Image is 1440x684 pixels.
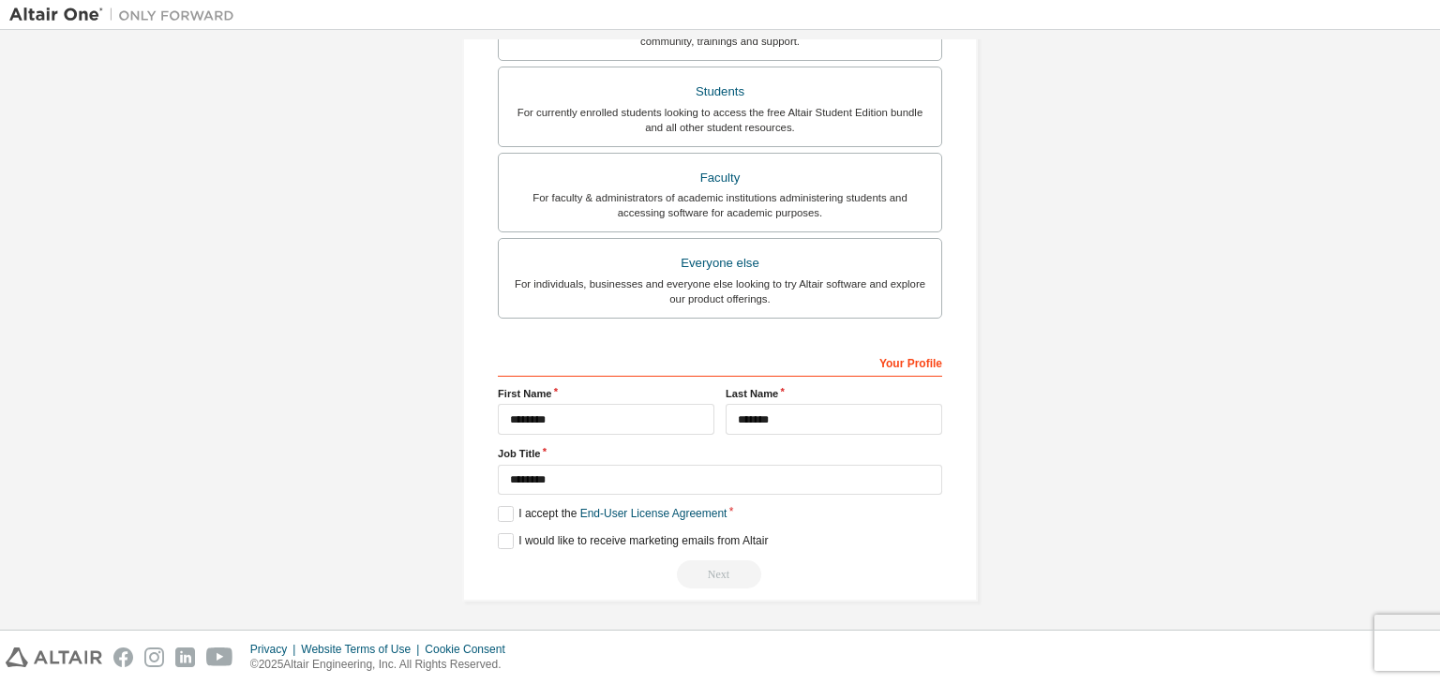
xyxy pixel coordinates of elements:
img: facebook.svg [113,647,133,667]
div: Website Terms of Use [301,642,425,657]
label: I accept the [498,506,727,522]
label: Job Title [498,446,942,461]
div: Cookie Consent [425,642,516,657]
img: instagram.svg [144,647,164,667]
label: Last Name [726,386,942,401]
div: For currently enrolled students looking to access the free Altair Student Edition bundle and all ... [510,105,930,135]
img: youtube.svg [206,647,233,667]
label: First Name [498,386,714,401]
div: Your Profile [498,347,942,377]
div: Everyone else [510,250,930,276]
label: I would like to receive marketing emails from Altair [498,533,768,549]
div: Privacy [250,642,301,657]
div: For faculty & administrators of academic institutions administering students and accessing softwa... [510,190,930,220]
p: © 2025 Altair Engineering, Inc. All Rights Reserved. [250,657,517,673]
img: altair_logo.svg [6,647,102,667]
div: Read and acccept EULA to continue [498,560,942,588]
a: End-User License Agreement [580,507,727,520]
div: Faculty [510,165,930,191]
div: For individuals, businesses and everyone else looking to try Altair software and explore our prod... [510,276,930,306]
img: Altair One [9,6,244,24]
img: linkedin.svg [175,647,195,667]
div: Students [510,79,930,105]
